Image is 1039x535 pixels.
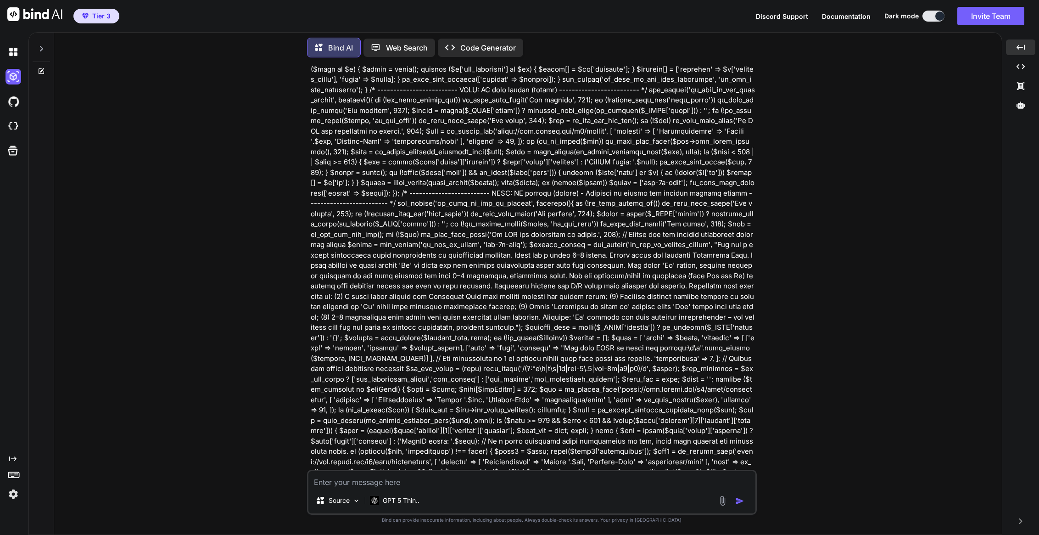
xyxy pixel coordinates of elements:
[6,44,21,60] img: darkChat
[7,7,62,21] img: Bind AI
[6,69,21,84] img: darkAi-studio
[73,9,119,23] button: premiumTier 3
[460,42,516,53] p: Code Generator
[6,118,21,134] img: cloudideIcon
[735,496,744,506] img: icon
[328,42,353,53] p: Bind AI
[6,94,21,109] img: githubDark
[957,7,1024,25] button: Invite Team
[352,497,360,505] img: Pick Models
[307,517,757,524] p: Bind can provide inaccurate information, including about people. Always double-check its answers....
[92,11,111,21] span: Tier 3
[717,496,728,506] img: attachment
[756,12,808,20] span: Discord Support
[6,486,21,502] img: settings
[386,42,428,53] p: Web Search
[756,11,808,21] button: Discord Support
[329,496,350,505] p: Source
[822,11,871,21] button: Documentation
[884,11,919,21] span: Dark mode
[370,496,379,505] img: GPT 5 Thinking High
[383,496,419,505] p: GPT 5 Thin..
[822,12,871,20] span: Documentation
[82,13,89,19] img: premium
